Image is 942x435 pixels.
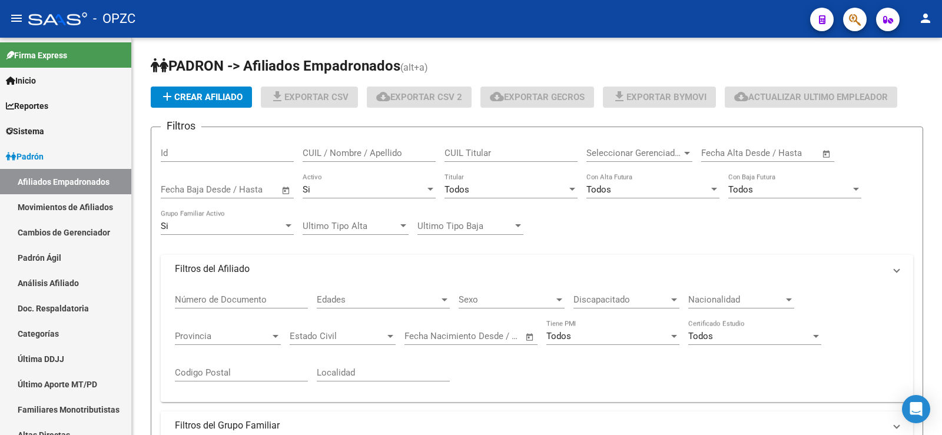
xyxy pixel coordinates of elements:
span: - OPZC [93,6,135,32]
input: Fecha inicio [404,331,452,341]
mat-icon: menu [9,11,24,25]
div: Filtros del Afiliado [161,283,913,401]
button: Exportar Bymovi [603,87,716,108]
input: Fecha fin [219,184,276,195]
span: Edades [317,294,439,305]
input: Fecha fin [759,148,817,158]
mat-icon: person [918,11,933,25]
span: Si [161,221,168,231]
input: Fecha inicio [701,148,749,158]
span: Inicio [6,74,36,87]
span: Ultimo Tipo Alta [303,221,398,231]
button: Exportar GECROS [480,87,594,108]
mat-panel-title: Filtros del Grupo Familiar [175,419,885,432]
mat-icon: cloud_download [376,89,390,104]
span: Exportar Bymovi [612,92,706,102]
span: Sexo [459,294,554,305]
span: Padrón [6,150,44,163]
button: Open calendar [280,184,293,197]
span: Todos [586,184,611,195]
mat-icon: cloud_download [734,89,748,104]
span: Si [303,184,310,195]
button: Open calendar [820,147,834,161]
span: Todos [445,184,469,195]
span: (alt+a) [400,62,428,73]
span: Firma Express [6,49,67,62]
input: Fecha fin [463,331,520,341]
button: Open calendar [523,330,537,344]
span: Todos [688,331,713,341]
span: Todos [546,331,571,341]
span: Exportar CSV [270,92,349,102]
button: Crear Afiliado [151,87,252,108]
mat-expansion-panel-header: Filtros del Afiliado [161,255,913,283]
mat-icon: file_download [270,89,284,104]
span: Todos [728,184,753,195]
span: Ultimo Tipo Baja [417,221,513,231]
span: Sistema [6,125,44,138]
h3: Filtros [161,118,201,134]
span: Provincia [175,331,270,341]
mat-icon: file_download [612,89,626,104]
span: Estado Civil [290,331,385,341]
button: Exportar CSV 2 [367,87,472,108]
span: Discapacitado [573,294,669,305]
span: Seleccionar Gerenciador [586,148,682,158]
span: PADRON -> Afiliados Empadronados [151,58,400,74]
button: Exportar CSV [261,87,358,108]
span: Actualizar ultimo Empleador [734,92,888,102]
span: Crear Afiliado [160,92,243,102]
span: Nacionalidad [688,294,784,305]
div: Open Intercom Messenger [902,395,930,423]
mat-icon: cloud_download [490,89,504,104]
button: Actualizar ultimo Empleador [725,87,897,108]
mat-panel-title: Filtros del Afiliado [175,263,885,275]
span: Reportes [6,99,48,112]
input: Fecha inicio [161,184,208,195]
span: Exportar CSV 2 [376,92,462,102]
span: Exportar GECROS [490,92,585,102]
mat-icon: add [160,89,174,104]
